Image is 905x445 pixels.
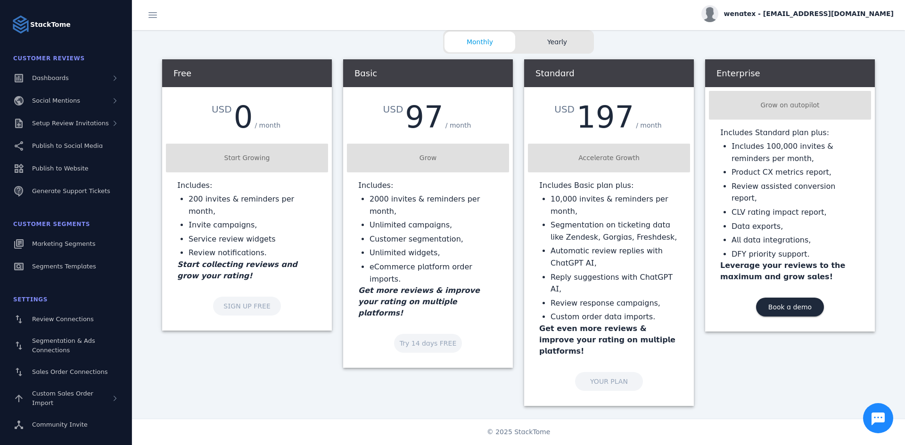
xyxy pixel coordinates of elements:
li: Invite campaigns, [189,219,317,231]
span: Sales Order Connections [32,368,107,375]
li: 200 invites & reminders per month, [189,193,317,217]
li: 2000 invites & reminders per month, [370,193,498,217]
div: 97 [405,102,443,132]
span: Dashboards [32,74,69,81]
div: Grow on autopilot [713,100,867,110]
li: Data exports, [732,220,860,233]
span: Standard [535,68,575,78]
div: / month [253,119,282,132]
span: Yearly [522,37,592,47]
a: Marketing Segments [6,234,126,254]
p: Includes: [177,180,317,191]
span: Basic [354,68,377,78]
div: USD [554,102,576,116]
li: Product CX metrics report, [732,166,860,178]
li: Unlimited widgets, [370,247,498,259]
li: Service review widgets [189,233,317,245]
li: DFY priority support. [732,248,860,260]
div: / month [634,119,664,132]
a: Publish to Social Media [6,136,126,156]
span: wenatex - [EMAIL_ADDRESS][DOMAIN_NAME] [724,9,894,19]
p: Includes: [358,180,498,191]
span: Setup Review Invitations [32,120,109,127]
span: Publish to Website [32,165,88,172]
strong: StackTome [30,20,71,30]
div: Start Growing [170,153,324,163]
a: Review Connections [6,309,126,330]
div: / month [444,119,473,132]
span: Book a demo [768,304,812,310]
div: Accelerate Growth [532,153,686,163]
li: All data integrations, [732,234,860,246]
img: profile.jpg [701,5,718,22]
strong: Leverage your reviews to the maximum and grow sales! [720,261,845,281]
p: Includes Basic plan plus: [539,180,679,191]
a: Segments Templates [6,256,126,277]
li: Unlimited campaigns, [370,219,498,231]
em: Start collecting reviews and grow your rating! [177,260,297,280]
span: Segments Templates [32,263,96,270]
span: Community Invite [32,421,88,428]
button: wenatex - [EMAIL_ADDRESS][DOMAIN_NAME] [701,5,894,22]
span: Marketing Segments [32,240,95,247]
li: Segmentation on ticketing data like Zendesk, Gorgias, Freshdesk, [551,219,679,243]
span: Generate Support Tickets [32,187,110,194]
div: USD [212,102,234,116]
li: Review notifications. [189,247,317,259]
div: USD [383,102,405,116]
span: Settings [13,296,48,303]
a: Segmentation & Ads Connections [6,332,126,360]
span: Customer Segments [13,221,90,227]
span: Segmentation & Ads Connections [32,337,95,354]
span: © 2025 StackTome [487,427,551,437]
img: Logo image [11,15,30,34]
li: 10,000 invites & reminders per month, [551,193,679,217]
span: Publish to Social Media [32,142,103,149]
li: Automatic review replies with ChatGPT AI, [551,245,679,269]
em: Get more reviews & improve your rating on multiple platforms! [358,286,480,317]
li: Reply suggestions with ChatGPT AI, [551,271,679,295]
p: Includes Standard plan plus: [720,127,860,138]
span: Review Connections [32,316,94,323]
strong: Get even more reviews & improve your rating on multiple platforms! [539,324,675,356]
span: Social Mentions [32,97,80,104]
li: eCommerce platform order imports. [370,261,498,285]
span: Custom Sales Order Import [32,390,93,406]
span: Free [173,68,191,78]
a: Community Invite [6,414,126,435]
span: Customer Reviews [13,55,85,62]
a: Generate Support Tickets [6,181,126,202]
li: CLV rating impact report, [732,206,860,218]
span: Monthly [444,37,515,47]
li: Custom order data imports. [551,311,679,323]
a: Sales Order Connections [6,362,126,382]
span: Enterprise [716,68,760,78]
div: Grow [351,153,505,163]
li: Review response campaigns, [551,297,679,309]
li: Review assisted conversion report, [732,180,860,204]
div: 0 [234,102,253,132]
li: Customer segmentation, [370,233,498,245]
button: Book a demo [756,298,824,316]
a: Publish to Website [6,158,126,179]
li: Includes 100,000 invites & reminders per month, [732,140,860,164]
div: 197 [576,102,634,132]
